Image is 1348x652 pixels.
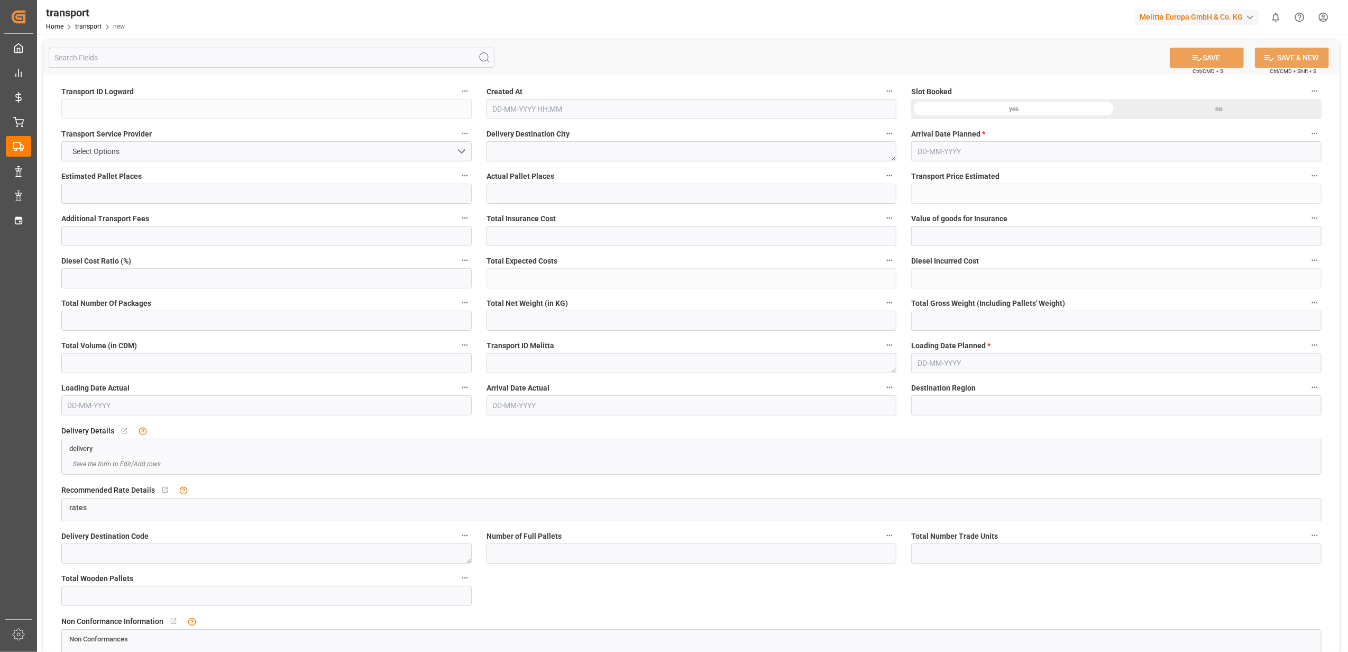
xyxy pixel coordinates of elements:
span: Total Gross Weight (Including Pallets' Weight) [911,298,1065,309]
button: Loading Date Actual [458,381,472,394]
a: delivery [69,444,93,452]
span: Destination Region [911,383,976,394]
button: Diesel Incurred Cost [1308,253,1322,267]
div: no [1116,99,1322,119]
span: Transport ID Logward [61,86,134,97]
button: Transport ID Melitta [883,338,896,352]
button: Total Net Weight (in KG) [883,296,896,310]
input: DD-MM-YYYY [61,395,472,415]
span: Created At [487,86,522,97]
span: Save the form to Edit/Add rows [73,459,161,469]
span: Total Number Of Packages [61,298,151,309]
button: Diesel Cost Ratio (%) [458,253,472,267]
span: Transport Price Estimated [911,171,999,182]
span: Diesel Incurred Cost [911,256,979,267]
input: DD-MM-YYYY [487,395,897,415]
input: DD-MM-YYYY [911,141,1322,161]
button: Value of goods for Insurance [1308,211,1322,225]
span: Select Options [68,146,125,157]
span: delivery [69,445,93,453]
button: Delivery Destination Code [458,529,472,542]
button: Transport ID Logward [458,84,472,98]
a: Home [46,23,63,30]
a: transport [75,23,102,30]
div: yes [911,99,1116,119]
button: Transport Service Provider [458,126,472,140]
a: rates [62,499,1321,513]
button: Arrival Date Planned * [1308,126,1322,140]
button: SAVE [1170,48,1244,68]
button: Delivery Destination City [883,126,896,140]
button: Arrival Date Actual [883,381,896,394]
button: Total Number Trade Units [1308,529,1322,542]
span: Number of Full Pallets [487,531,562,542]
button: Help Center [1288,5,1312,29]
button: Number of Full Pallets [883,529,896,542]
button: Total Expected Costs [883,253,896,267]
span: Delivery Destination Code [61,531,149,542]
button: Transport Price Estimated [1308,169,1322,183]
button: SAVE & NEW [1255,48,1329,68]
span: Non Conformances [69,636,128,644]
input: Search Fields [49,48,494,68]
button: Melitta Europa GmbH & Co. KG [1135,7,1264,27]
span: Transport ID Melitta [487,340,554,351]
span: Recommended Rate Details [61,485,155,496]
span: Loading Date Actual [61,383,130,394]
span: Transport Service Provider [61,129,152,140]
span: Non Conformance Information [61,616,163,627]
button: Loading Date Planned * [1308,338,1322,352]
button: Total Gross Weight (Including Pallets' Weight) [1308,296,1322,310]
span: Ctrl/CMD + Shift + S [1270,67,1316,75]
span: Total Net Weight (in KG) [487,298,568,309]
span: Ctrl/CMD + S [1193,67,1223,75]
a: Non Conformances [69,635,128,643]
span: Total Number Trade Units [911,531,998,542]
button: Slot Booked [1308,84,1322,98]
button: Created At [883,84,896,98]
button: Actual Pallet Places [883,169,896,183]
input: DD-MM-YYYY HH:MM [487,99,897,119]
span: Slot Booked [911,86,952,97]
span: Total Volume (in CDM) [61,340,137,351]
span: Estimated Pallet Places [61,171,142,182]
span: Arrival Date Planned [911,129,985,140]
button: show 0 new notifications [1264,5,1288,29]
span: rates [69,503,87,512]
div: Melitta Europa GmbH & Co. KG [1135,10,1260,25]
button: Total Wooden Pallets [458,571,472,585]
button: Total Insurance Cost [883,211,896,225]
span: Delivery Details [61,425,114,437]
span: Total Expected Costs [487,256,557,267]
button: Additional Transport Fees [458,211,472,225]
button: Destination Region [1308,381,1322,394]
div: transport [46,5,125,21]
input: DD-MM-YYYY [911,353,1322,373]
span: Loading Date Planned [911,340,991,351]
button: Estimated Pallet Places [458,169,472,183]
span: Delivery Destination City [487,129,570,140]
span: Actual Pallet Places [487,171,554,182]
span: Additional Transport Fees [61,213,149,224]
span: Total Wooden Pallets [61,573,133,584]
button: Total Volume (in CDM) [458,338,472,352]
span: Arrival Date Actual [487,383,549,394]
span: Total Insurance Cost [487,213,556,224]
span: Value of goods for Insurance [911,213,1007,224]
button: open menu [61,141,472,161]
span: Diesel Cost Ratio (%) [61,256,131,267]
button: Total Number Of Packages [458,296,472,310]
